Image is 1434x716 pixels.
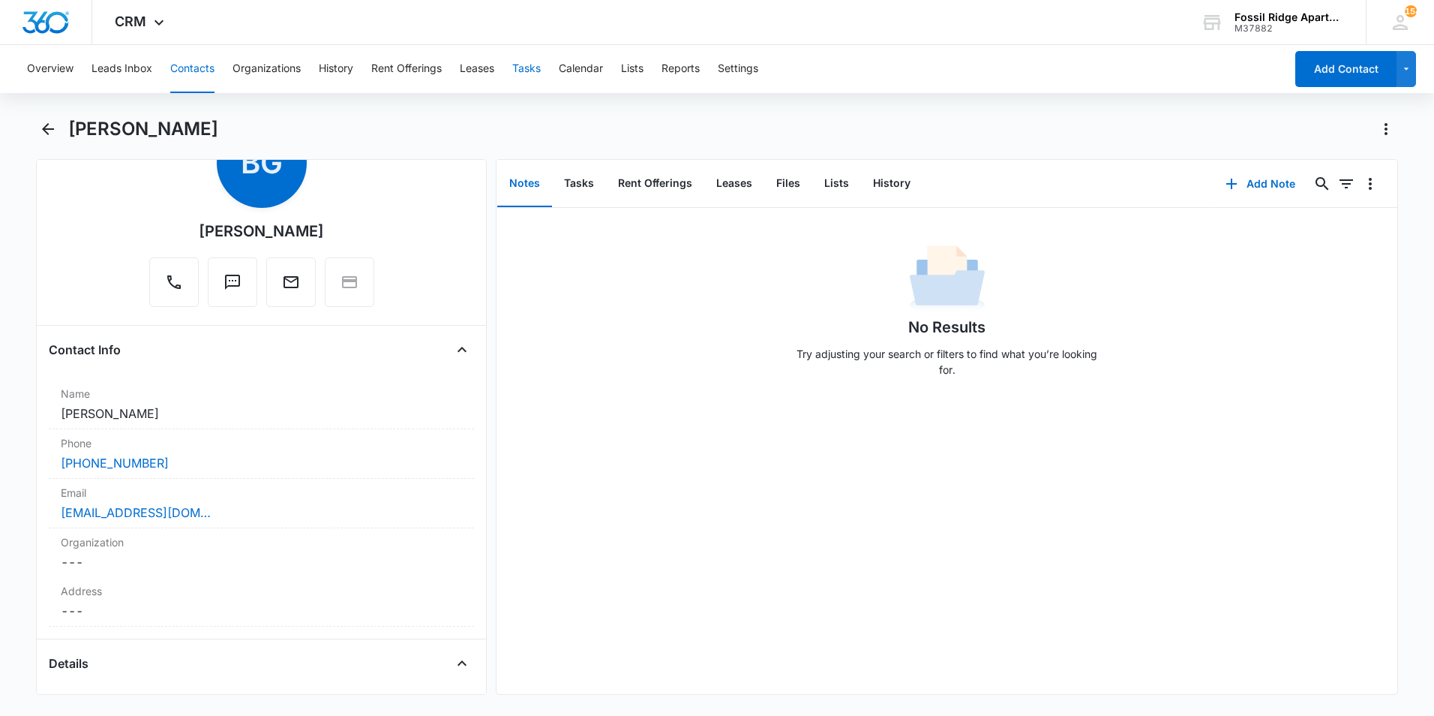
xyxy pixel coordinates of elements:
h4: Details [49,654,88,672]
button: Organizations [232,45,301,93]
div: [PERSON_NAME] [199,220,324,242]
button: Filters [1334,172,1358,196]
button: History [319,45,353,93]
button: Calendar [559,45,603,93]
button: Lists [812,161,861,207]
button: Actions [1374,117,1398,141]
button: Lists [621,45,643,93]
button: Close [450,338,474,362]
button: Leases [460,45,494,93]
label: Name [61,386,462,402]
a: [EMAIL_ADDRESS][DOMAIN_NAME] [61,504,211,522]
button: Tasks [512,45,541,93]
p: Try adjusting your search or filters to find what you’re looking for. [790,346,1105,378]
h1: [PERSON_NAME] [68,118,218,140]
dd: [PERSON_NAME] [61,405,462,423]
dd: --- [61,553,462,571]
button: Settings [718,45,758,93]
button: Tasks [552,161,606,207]
div: Address--- [49,577,474,627]
button: Text [208,257,257,307]
button: Search... [1310,172,1334,196]
label: Phone [61,435,462,451]
button: Close [450,651,474,675]
div: notifications count [1405,5,1417,17]
h1: No Results [908,316,985,338]
button: Files [764,161,812,207]
button: Add Note [1210,166,1310,202]
button: Rent Offerings [606,161,704,207]
button: Leads Inbox [91,45,152,93]
button: Call [149,257,199,307]
label: Email [61,485,462,501]
div: account name [1234,11,1344,23]
div: Name[PERSON_NAME] [49,380,474,429]
button: History [861,161,922,207]
button: Overview [27,45,73,93]
div: Phone[PHONE_NUMBER] [49,429,474,479]
button: Contacts [170,45,214,93]
button: Notes [497,161,552,207]
button: Rent Offerings [371,45,442,93]
div: Email[EMAIL_ADDRESS][DOMAIN_NAME] [49,479,474,528]
span: 154 [1405,5,1417,17]
button: Back [36,117,59,141]
a: [PHONE_NUMBER] [61,454,169,472]
span: CRM [115,14,146,29]
img: No Data [910,241,985,316]
a: Email [266,281,316,293]
label: Organization [61,534,462,550]
button: Reports [661,45,700,93]
button: Overflow Menu [1358,172,1382,196]
div: Organization--- [49,528,474,577]
button: Email [266,257,316,307]
button: Add Contact [1295,51,1396,87]
span: BG [217,118,307,208]
h4: Contact Info [49,341,121,359]
button: Leases [704,161,764,207]
a: Text [208,281,257,293]
a: Call [149,281,199,293]
dd: --- [61,602,462,620]
label: Address [61,583,462,599]
div: account id [1234,23,1344,34]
